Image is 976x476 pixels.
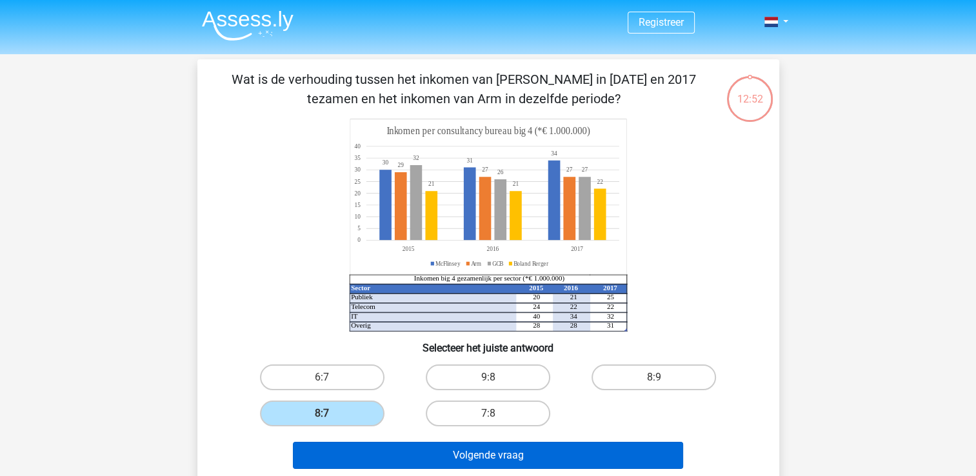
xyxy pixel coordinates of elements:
tspan: 40 [354,143,361,150]
tspan: Inkomen per consultancy bureau big 4 (*€ 1.000.000) [386,125,590,137]
tspan: 2016 [563,284,577,292]
tspan: Arm [471,259,481,267]
tspan: 20 [354,189,361,197]
tspan: 31 [606,321,613,329]
tspan: 28 [570,321,577,329]
label: 8:7 [260,401,384,426]
label: 8:9 [592,364,716,390]
label: 9:8 [426,364,550,390]
tspan: Telecom [351,302,375,310]
tspan: 31 [466,157,473,164]
tspan: 22 [570,302,577,310]
tspan: 32 [606,312,613,320]
button: Volgende vraag [293,442,683,469]
tspan: 28 [533,321,540,329]
label: 7:8 [426,401,550,426]
tspan: 2121 [428,180,518,188]
tspan: 201520162017 [402,245,583,253]
tspan: 2015 [529,284,543,292]
tspan: Inkomen big 4 gezamenlijk per sector (*€ 1.000.000) [413,274,564,283]
tspan: 30 [354,166,361,174]
tspan: 25 [354,177,361,185]
tspan: 24 [533,302,540,310]
tspan: 10 [354,213,361,221]
tspan: Sector [351,284,370,292]
tspan: 35 [354,154,361,162]
tspan: 2017 [603,284,617,292]
tspan: 22 [606,302,613,310]
tspan: 34 [551,150,557,157]
tspan: 40 [533,312,540,320]
tspan: Boland Rerger [513,259,549,267]
a: Registreer [639,16,684,28]
tspan: 20 [533,293,540,301]
tspan: 0 [357,236,361,244]
img: Assessly [202,10,294,41]
tspan: 5 [357,224,361,232]
p: Wat is de verhouding tussen het inkomen van [PERSON_NAME] in [DATE] en 2017 tezamen en het inkome... [218,70,710,108]
tspan: 34 [570,312,577,320]
tspan: 15 [354,201,361,209]
tspan: 25 [606,293,613,301]
tspan: 27 [581,166,588,174]
tspan: 29 [397,161,403,169]
tspan: 32 [413,154,419,162]
label: 6:7 [260,364,384,390]
tspan: 22 [597,177,603,185]
div: 12:52 [726,75,774,107]
tspan: Overig [351,321,371,329]
tspan: 21 [570,293,577,301]
tspan: 2727 [482,166,572,174]
tspan: McFlinsey [435,259,461,267]
tspan: Publiek [351,293,373,301]
tspan: GCB [492,259,504,267]
tspan: IT [351,312,358,320]
tspan: 30 [382,159,388,166]
h6: Selecteer het juiste antwoord [218,332,759,354]
tspan: 26 [497,168,503,176]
